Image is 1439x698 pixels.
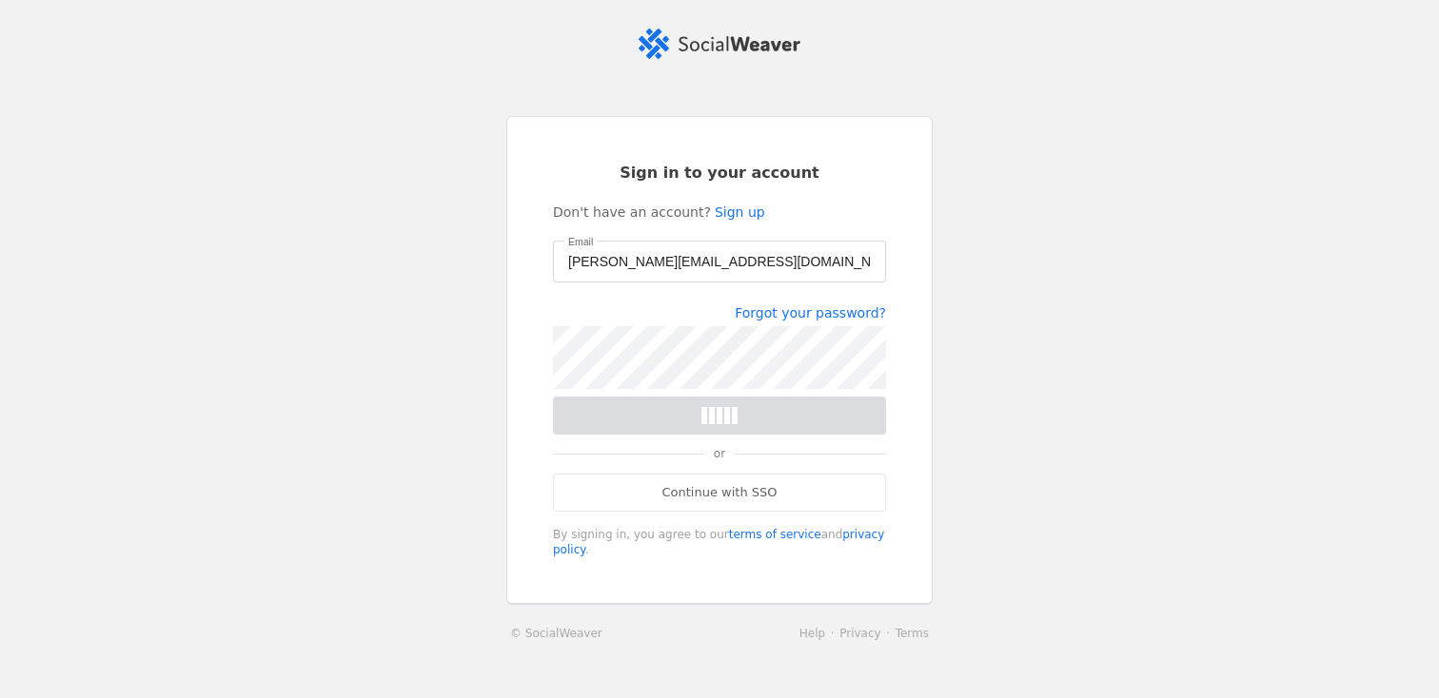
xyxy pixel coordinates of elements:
[825,624,839,643] li: ·
[735,305,886,320] a: Forgot your password?
[896,627,929,640] a: Terms
[553,528,884,556] a: privacy policy
[799,627,825,640] a: Help
[881,624,896,643] li: ·
[839,627,880,640] a: Privacy
[553,203,711,222] span: Don't have an account?
[553,474,886,512] a: Continue with SSO
[620,163,819,184] span: Sign in to your account
[729,528,821,541] a: terms of service
[715,203,765,222] a: Sign up
[553,527,886,557] div: By signing in, you agree to our and .
[568,234,593,251] mat-label: Email
[568,250,871,273] input: Email
[510,624,602,643] a: © SocialWeaver
[704,435,735,473] span: or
